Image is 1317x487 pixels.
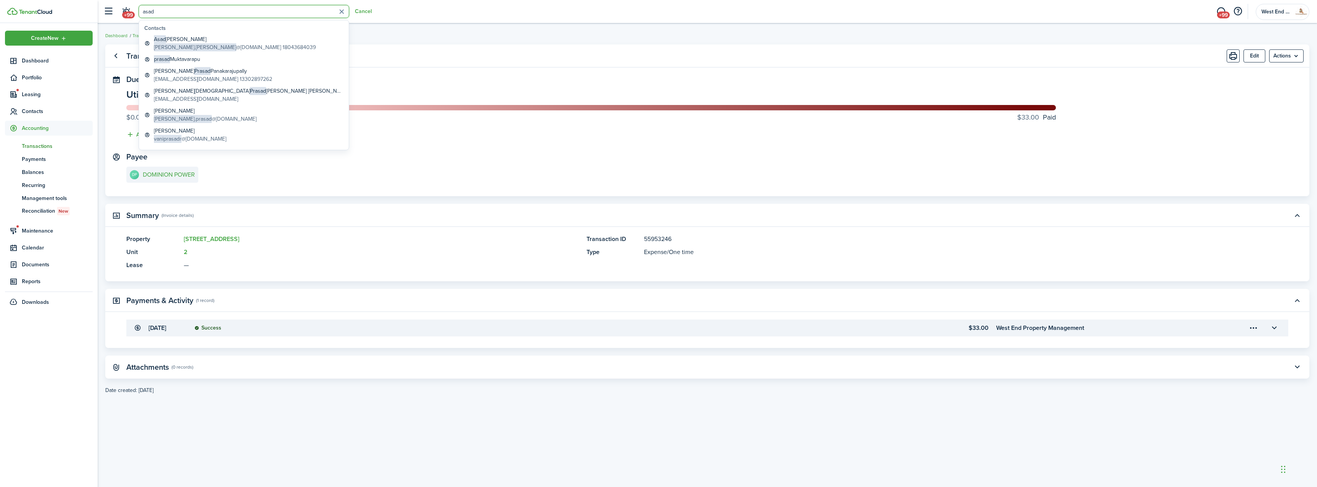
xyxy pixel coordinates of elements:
[22,142,93,150] span: Transactions
[141,33,346,53] a: Asad[PERSON_NAME][PERSON_NAME].[PERSON_NAME]@[DOMAIN_NAME] 18043684039
[5,192,93,205] a: Management tools
[22,155,93,163] span: Payments
[1269,49,1304,62] button: Open menu
[154,67,272,75] global-search-item-title: [PERSON_NAME] Panakarajupally
[126,167,198,183] a: DPDOMINION POWER
[154,35,316,43] global-search-item-title: [PERSON_NAME]
[1261,9,1292,15] span: West End Property Management
[669,248,694,256] span: One time
[172,364,193,371] panel-main-subtitle: (0 records)
[194,325,221,331] status: Success
[143,171,195,178] e-details-info-title: DOMINION POWER
[194,67,211,75] span: Prasad
[1279,450,1317,487] iframe: Chat Widget
[154,55,170,63] span: prasad
[154,107,257,115] global-search-item-title: [PERSON_NAME]
[22,90,93,98] span: Leasing
[587,248,640,257] panel-main-title: Type
[59,208,68,215] span: New
[1217,11,1230,18] span: +99
[105,386,1309,394] created-at: Date created: [DATE]
[5,53,93,68] a: Dashboard
[144,24,346,32] global-search-list-title: Contacts
[1017,112,1056,123] progress-caption-label: Paid
[154,43,236,51] span: [PERSON_NAME].[PERSON_NAME]
[22,194,93,202] span: Management tools
[5,274,93,289] a: Reports
[149,323,187,333] transaction-details-table-item-date: [DATE]
[996,323,1225,333] transaction-details-table-item-client: West End Property Management
[1281,458,1286,481] div: Drag
[22,298,49,306] span: Downloads
[250,87,266,95] span: Prasad
[31,36,59,41] span: Create New
[184,234,239,243] a: [STREET_ADDRESS]
[782,323,989,333] transaction-details-table-item-amount: $33.00
[1214,2,1228,21] a: Messaging
[122,11,135,18] span: +99
[126,74,175,85] span: Due on [DATE]
[126,234,180,244] panel-main-title: Property
[22,124,93,132] span: Accounting
[132,32,158,39] a: Transactions
[644,248,667,256] span: Expense
[126,296,193,305] panel-main-title: Payments & Activity
[22,261,93,269] span: Documents
[5,139,93,152] a: Transactions
[130,170,139,179] avatar-text: DP
[126,112,144,123] progress-caption-label-value: $0.00
[1247,321,1260,335] button: Open menu
[154,87,343,95] global-search-item-title: [PERSON_NAME][DEMOGRAPHIC_DATA] [PERSON_NAME] [PERSON_NAME]
[154,95,343,103] global-search-item-description: [EMAIL_ADDRESS][DOMAIN_NAME]
[1243,49,1265,62] button: Edit
[22,57,93,65] span: Dashboard
[1269,49,1304,62] menu-btn: Actions
[126,211,159,220] panel-main-title: Summary
[119,2,133,21] a: Notifications
[1291,361,1304,374] button: Toggle accordion
[5,166,93,179] a: Balances
[141,53,346,65] a: prasadMuktavarapu
[126,363,169,372] panel-main-title: Attachments
[22,227,93,235] span: Maintenance
[22,107,93,115] span: Contacts
[126,130,155,139] button: Add tag
[5,205,93,218] a: ReconciliationNew
[1017,112,1039,123] progress-caption-label-value: $33.00
[22,277,93,285] span: Reports
[355,8,372,15] button: Cancel
[141,65,346,85] a: [PERSON_NAME]PrasadPanakarajupally[EMAIL_ADDRESS][DOMAIN_NAME] 13302897262
[5,152,93,166] a: Payments
[336,6,348,18] button: Clear search
[109,49,122,62] a: Go back
[7,8,18,15] img: TenantCloud
[184,261,579,270] panel-main-description: —
[105,320,1309,348] panel-main-body: Toggle accordion
[644,248,1265,257] panel-main-description: /
[126,112,159,123] progress-caption-label: Left
[1295,6,1307,18] img: West End Property Management
[154,135,226,143] global-search-item-description: @[DOMAIN_NAME]
[644,234,1265,244] panel-main-description: 55953246
[1291,209,1304,222] button: Toggle accordion
[184,248,188,256] a: 2
[1268,321,1281,335] button: Toggle accordion
[101,4,116,19] button: Open sidebar
[22,74,93,82] span: Portfolio
[154,55,200,63] global-search-item-title: Muktavarapu
[1231,5,1244,18] button: Open resource center
[22,168,93,176] span: Balances
[126,248,180,257] panel-main-title: Unit
[22,207,93,215] span: Reconciliation
[22,181,93,189] span: Recurring
[141,105,346,125] a: [PERSON_NAME][PERSON_NAME].prasad@[DOMAIN_NAME]
[141,125,346,145] a: [PERSON_NAME]vaniprasadr@[DOMAIN_NAME]
[154,75,272,83] global-search-item-description: [EMAIL_ADDRESS][DOMAIN_NAME] 13302897262
[154,135,181,143] span: vaniprasadr
[126,152,147,161] panel-main-title: Payee
[196,297,214,304] panel-main-subtitle: (1 record)
[19,10,52,14] img: TenantCloud
[154,127,226,135] global-search-item-title: [PERSON_NAME]
[141,85,346,105] a: [PERSON_NAME][DEMOGRAPHIC_DATA]Prasad[PERSON_NAME] [PERSON_NAME][EMAIL_ADDRESS][DOMAIN_NAME]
